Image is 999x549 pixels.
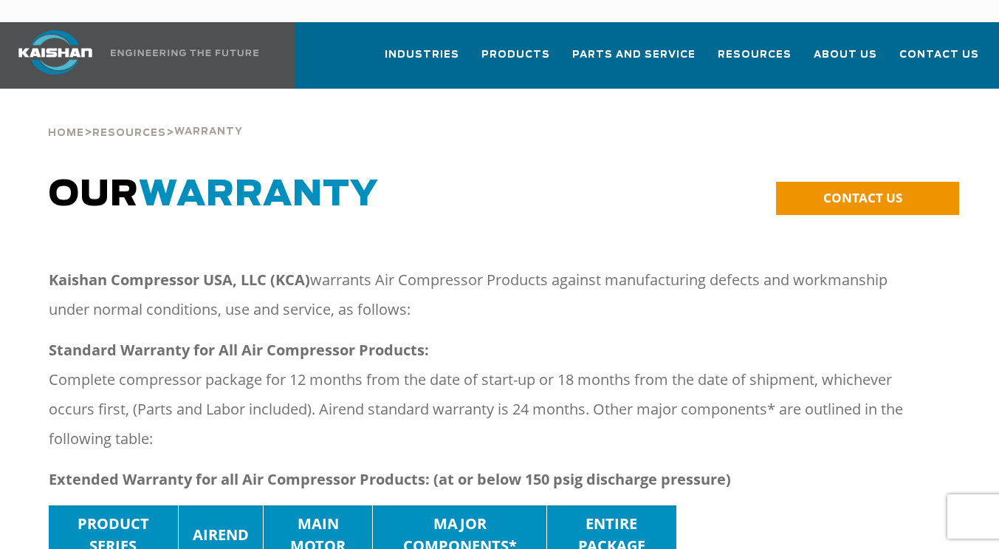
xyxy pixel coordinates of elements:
[48,89,243,145] div: > >
[899,47,979,64] span: Contact Us
[49,340,429,360] strong: Standard Warranty for All Air Compressor Products:
[92,129,166,138] span: Resources
[814,35,877,86] a: About Us
[481,47,550,64] span: Products
[48,129,84,138] span: Home
[92,126,166,139] a: Resources
[776,182,959,215] a: CONTACT US
[814,47,877,64] span: About Us
[111,50,258,56] img: Engineering the future
[385,47,459,64] span: Industries
[49,265,924,324] p: warrants Air Compressor Products against manufacturing defects and workmanship under normal condi...
[174,127,243,137] span: Warranty
[481,35,550,86] a: Products
[385,35,459,86] a: Industries
[718,47,792,64] span: Resources
[899,35,979,86] a: Contact Us
[48,126,84,139] a: Home
[49,335,924,454] p: Complete compressor package for 12 months from the date of start-up or 18 months from the date of...
[49,270,310,290] strong: Kaishan Compressor USA, LLC (KCA)
[139,177,379,213] span: WARRANTY
[572,47,696,64] span: Parts and Service
[823,189,902,206] span: CONTACT US
[572,35,696,86] a: Parts and Service
[49,177,379,213] span: OUR
[49,469,731,489] strong: Extended Warranty for all Air Compressor Products: (at or below 150 psig discharge pressure)
[718,35,792,86] a: Resources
